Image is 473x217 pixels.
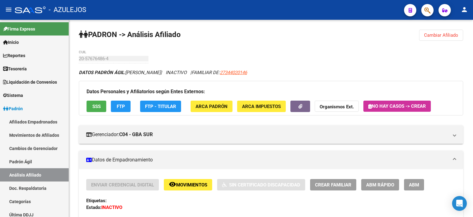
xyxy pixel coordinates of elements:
[217,179,305,190] button: Sin Certificado Discapacidad
[3,65,27,72] span: Tesorería
[3,26,35,32] span: Firma Express
[461,6,468,13] mat-icon: person
[191,101,232,112] button: ARCA Padrón
[79,70,247,75] i: | INACTIVO |
[176,182,207,188] span: Movimientos
[79,30,181,39] strong: PADRON -> Análisis Afiliado
[363,101,431,112] button: No hay casos -> Crear
[424,32,458,38] span: Cambiar Afiliado
[164,179,212,190] button: Movimientos
[86,179,159,190] button: Enviar Credencial Digital
[140,101,181,112] button: FTP - Titular
[404,179,424,190] button: ABM
[86,198,107,203] strong: Etiquetas:
[315,101,359,112] button: Organismos Ext.
[86,205,101,210] strong: Estado:
[242,104,281,109] span: ARCA Impuestos
[3,39,19,46] span: Inicio
[86,131,448,138] mat-panel-title: Gerenciador:
[361,179,399,190] button: ABM Rápido
[3,52,25,59] span: Reportes
[3,105,23,112] span: Padrón
[220,70,247,75] span: 27344020146
[368,103,426,109] span: No hay casos -> Crear
[86,156,448,163] mat-panel-title: Datos de Empadronamiento
[229,182,300,188] span: Sin Certificado Discapacidad
[91,182,154,188] span: Enviar Credencial Digital
[111,101,131,112] button: FTP
[117,104,125,109] span: FTP
[237,101,286,112] button: ARCA Impuestos
[79,151,463,169] mat-expansion-panel-header: Datos de Empadronamiento
[419,30,463,41] button: Cambiar Afiliado
[49,3,86,17] span: - AZULEJOS
[101,205,122,210] strong: INACTIVO
[310,179,356,190] button: Crear Familiar
[92,104,101,109] span: SSS
[192,70,247,75] span: FAMILIAR DE:
[320,104,354,110] strong: Organismos Ext.
[3,79,57,86] span: Liquidación de Convenios
[87,87,455,96] h3: Datos Personales y Afiliatorios según Entes Externos:
[79,125,463,144] mat-expansion-panel-header: Gerenciador:C04 - GBA SUR
[87,101,106,112] button: SSS
[196,104,228,109] span: ARCA Padrón
[366,182,394,188] span: ABM Rápido
[3,92,23,99] span: Sistema
[119,131,153,138] strong: C04 - GBA SUR
[452,196,467,211] div: Open Intercom Messenger
[145,104,176,109] span: FTP - Titular
[409,182,419,188] span: ABM
[169,181,176,188] mat-icon: remove_red_eye
[79,70,125,75] strong: DATOS PADRÓN ÁGIL:
[5,6,12,13] mat-icon: menu
[79,70,161,75] span: [PERSON_NAME]
[315,182,351,188] span: Crear Familiar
